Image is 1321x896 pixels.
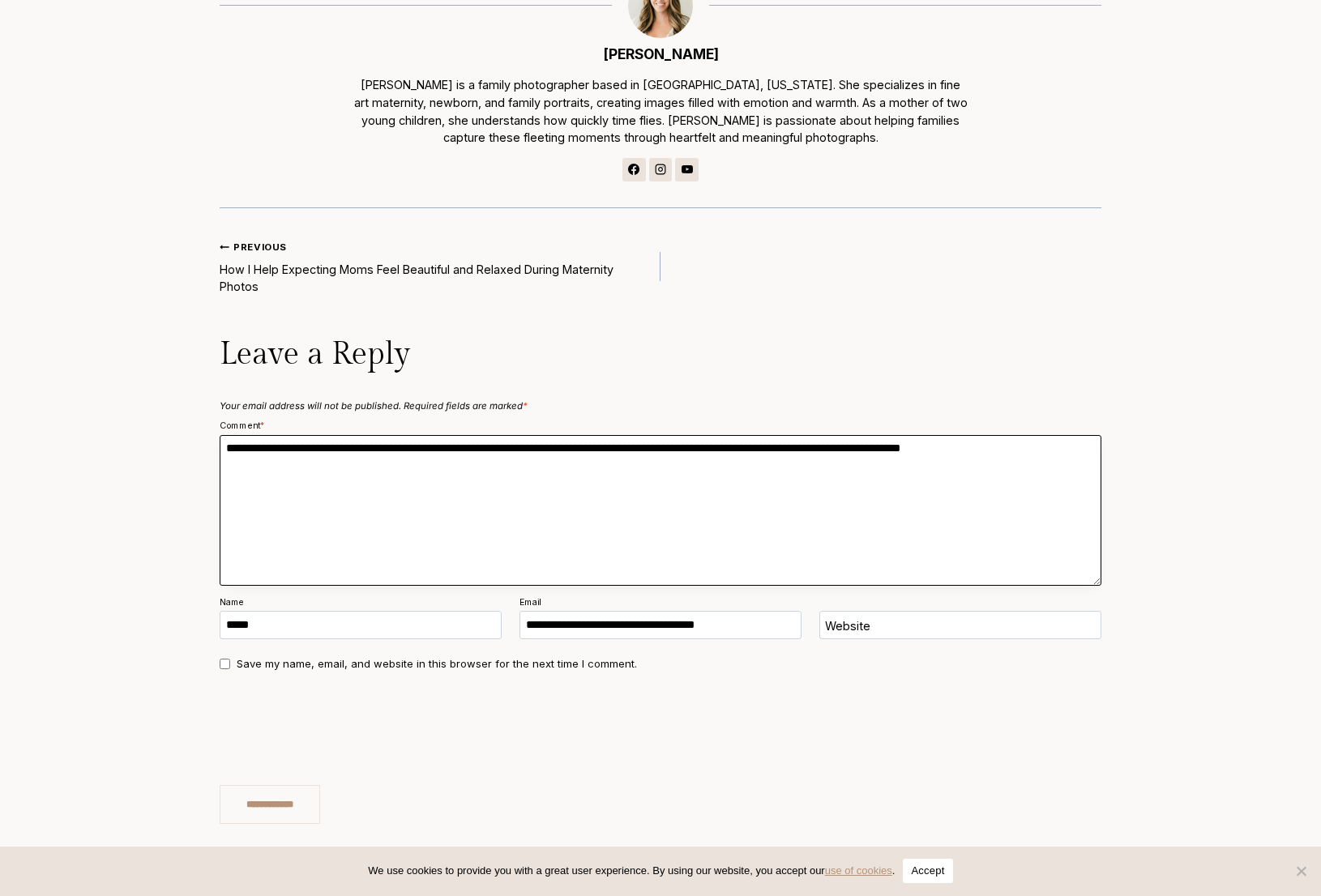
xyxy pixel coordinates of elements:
[903,859,952,883] button: Accept
[603,45,719,62] a: [PERSON_NAME]
[220,696,466,759] iframe: reCAPTCHA
[220,237,660,296] a: PreviousHow I Help Expecting Moms Feel Beautiful and Relaxed During Maternity Photos
[220,336,1101,373] h3: Leave a Reply
[230,657,637,671] label: Save my name, email, and website in this browser for the next time I comment.
[368,863,895,879] span: We use cookies to provide you with a great user experience. By using our website, you accept our .
[220,241,287,254] small: Previous
[825,619,870,638] label: Website
[519,596,541,611] label: Email
[220,611,502,639] input: Name
[1293,863,1309,879] span: No
[220,596,244,611] label: Name
[519,611,802,639] input: Email
[404,400,528,412] span: Required fields are marked
[825,864,892,877] a: use of cookies
[220,237,1101,296] nav: Posts
[220,420,265,434] label: Comment
[819,611,1101,639] input: Website
[352,76,969,146] p: [PERSON_NAME] is a family photographer based in [GEOGRAPHIC_DATA], [US_STATE]. She specializes in...
[220,400,401,412] span: Your email address will not be published.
